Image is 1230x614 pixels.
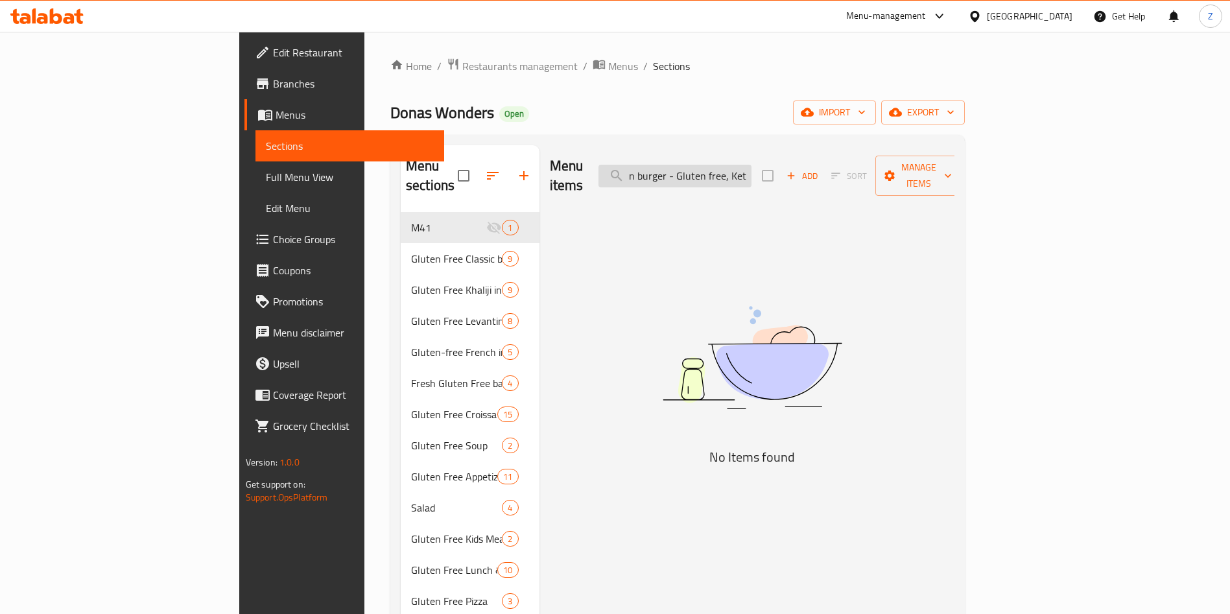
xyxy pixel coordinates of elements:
a: Coverage Report [244,379,445,410]
a: Menus [244,99,445,130]
span: Edit Menu [266,200,434,216]
span: import [803,104,866,121]
h5: No Items found [590,447,914,467]
span: 1.0.0 [279,454,300,471]
input: search [598,165,751,187]
span: 10 [498,564,517,576]
a: Upsell [244,348,445,379]
span: 2 [503,440,517,452]
span: 4 [503,502,517,514]
a: Support.OpsPlatform [246,489,328,506]
span: export [892,104,954,121]
span: Upsell [273,356,434,372]
span: Select section first [823,166,875,186]
div: items [502,220,518,235]
div: items [502,282,518,298]
div: Gluten Free Classic breakfast with a twist9 [401,243,539,274]
span: 9 [503,253,517,265]
div: items [497,562,518,578]
span: 9 [503,284,517,296]
span: Gluten Free Kids Meal [411,531,502,547]
span: Manage items [886,159,952,192]
span: Sections [653,58,690,74]
span: Sections [266,138,434,154]
div: M41 [411,220,486,235]
button: Manage items [875,156,962,196]
h2: Menu items [550,156,584,195]
div: Gluten Free Classic breakfast with a twist [411,251,502,266]
li: / [583,58,587,74]
span: Gluten Free Levantine inspired breakfast [411,313,502,329]
span: 8 [503,315,517,327]
span: Select all sections [450,162,477,189]
a: Edit Restaurant [244,37,445,68]
span: Gluten-free French inspired breakfast [411,344,502,360]
span: 4 [503,377,517,390]
div: Gluten Free Kids Meal2 [401,523,539,554]
span: Sort sections [477,160,508,191]
span: Z [1208,9,1213,23]
a: Menu disclaimer [244,317,445,348]
span: Coupons [273,263,434,278]
div: items [502,313,518,329]
div: Gluten Free Levantine inspired breakfast8 [401,305,539,337]
a: Edit Menu [255,193,445,224]
span: Grocery Checklist [273,418,434,434]
div: Gluten Free Lunch & Dinner10 [401,554,539,585]
a: Sections [255,130,445,161]
span: Menus [276,107,434,123]
span: 3 [503,595,517,608]
div: Gluten Free Khaliji inspired breakfast9 [401,274,539,305]
span: 11 [498,471,517,483]
span: Open [499,108,529,119]
span: Fresh Gluten Free baked [411,375,502,391]
span: Donas Wonders [390,98,494,127]
div: Gluten Free Appetizers11 [401,461,539,492]
span: Promotions [273,294,434,309]
div: Gluten-free French inspired breakfast5 [401,337,539,368]
a: Coupons [244,255,445,286]
span: Choice Groups [273,231,434,247]
span: Branches [273,76,434,91]
div: items [497,469,518,484]
a: Restaurants management [447,58,578,75]
div: items [502,344,518,360]
div: M411 [401,212,539,243]
nav: breadcrumb [390,58,965,75]
span: 1 [503,222,517,234]
span: Gluten Free Lunch & Dinner [411,562,497,578]
span: Restaurants management [462,58,578,74]
li: / [643,58,648,74]
button: import [793,100,876,124]
div: Salad4 [401,492,539,523]
span: 5 [503,346,517,359]
span: Menus [608,58,638,74]
div: [GEOGRAPHIC_DATA] [987,9,1072,23]
div: items [502,438,518,453]
a: Choice Groups [244,224,445,255]
div: Menu-management [846,8,926,24]
div: items [502,500,518,515]
div: items [502,593,518,609]
span: Get support on: [246,476,305,493]
img: dish.svg [590,272,914,443]
div: Fresh Gluten Free baked4 [401,368,539,399]
span: Coverage Report [273,387,434,403]
span: 2 [503,533,517,545]
span: Salad [411,500,502,515]
span: Gluten Free Appetizers [411,469,497,484]
span: Gluten Free Soup [411,438,502,453]
span: Full Menu View [266,169,434,185]
button: Add [781,166,823,186]
button: export [881,100,965,124]
span: 15 [498,408,517,421]
span: Add [785,169,820,183]
div: items [502,251,518,266]
span: Menu disclaimer [273,325,434,340]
